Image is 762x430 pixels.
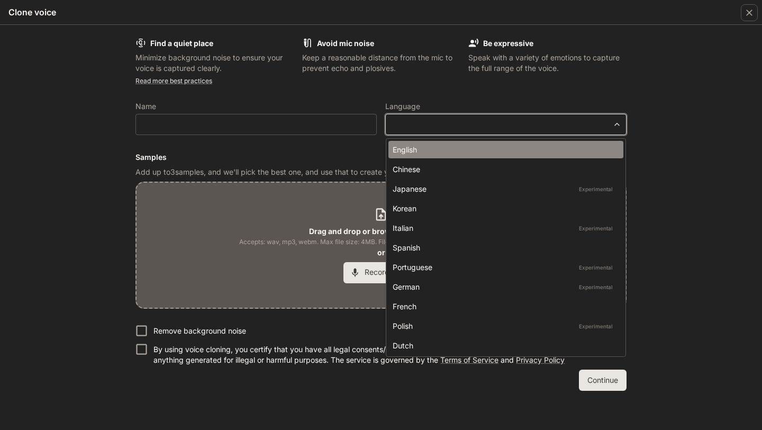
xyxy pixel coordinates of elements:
[577,184,615,194] p: Experimental
[577,223,615,233] p: Experimental
[577,321,615,331] p: Experimental
[393,164,615,175] div: Chinese
[393,183,615,194] div: Japanese
[393,340,615,351] div: Dutch
[393,301,615,312] div: French
[393,203,615,214] div: Korean
[393,262,615,273] div: Portuguese
[393,222,615,234] div: Italian
[393,281,615,292] div: German
[577,263,615,272] p: Experimental
[393,144,615,155] div: English
[577,282,615,292] p: Experimental
[393,320,615,332] div: Polish
[393,242,615,253] div: Spanish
